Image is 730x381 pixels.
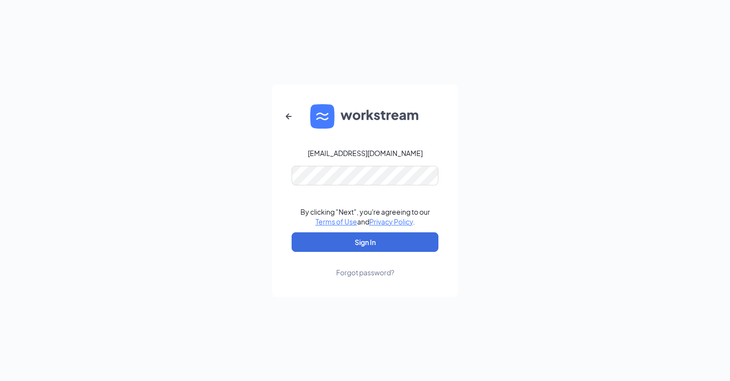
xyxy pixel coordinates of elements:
[310,104,420,129] img: WS logo and Workstream text
[283,111,295,122] svg: ArrowLeftNew
[292,232,438,252] button: Sign In
[336,252,394,277] a: Forgot password?
[308,148,423,158] div: [EMAIL_ADDRESS][DOMAIN_NAME]
[300,207,430,226] div: By clicking "Next", you're agreeing to our and .
[369,217,413,226] a: Privacy Policy
[316,217,357,226] a: Terms of Use
[277,105,300,128] button: ArrowLeftNew
[336,268,394,277] div: Forgot password?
